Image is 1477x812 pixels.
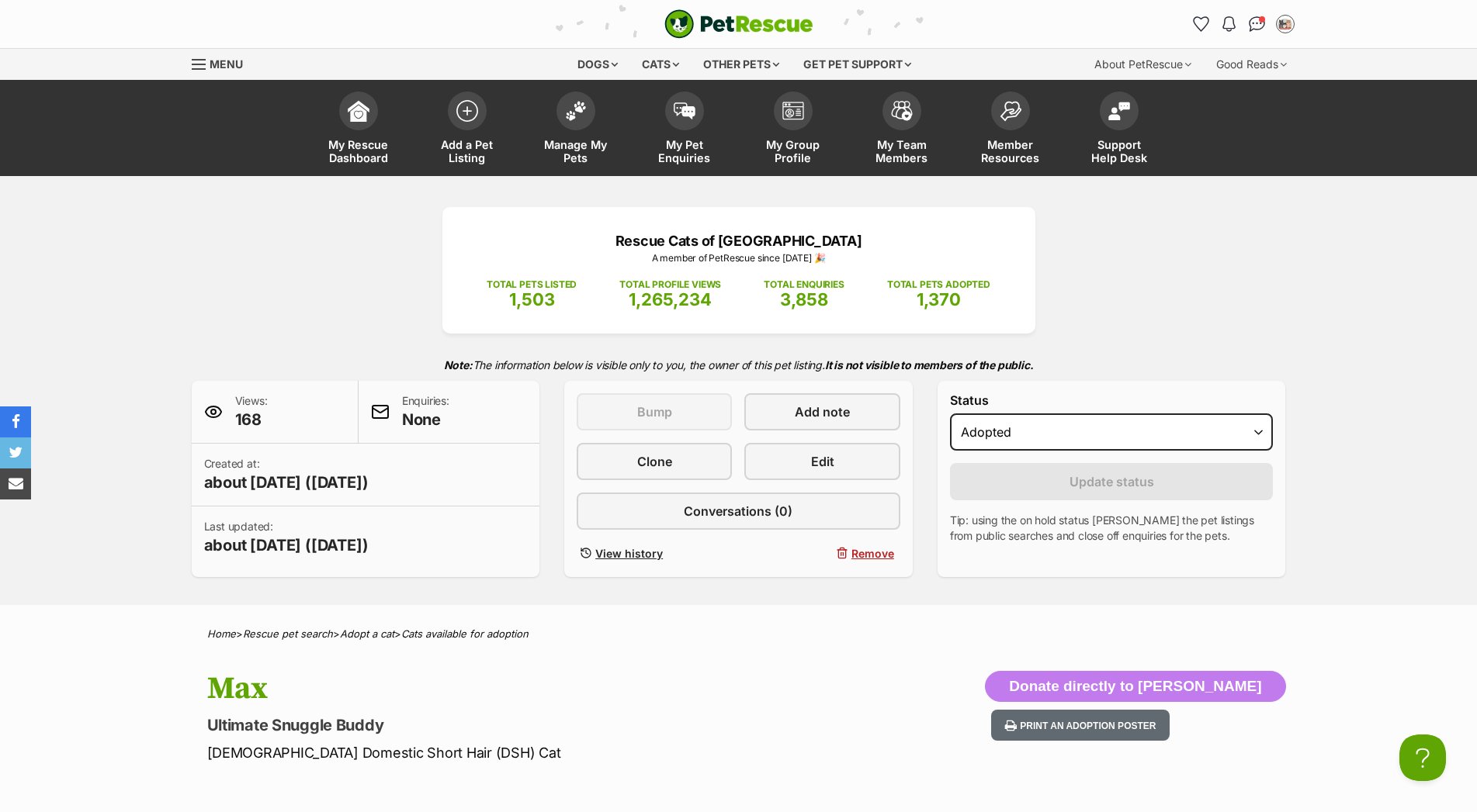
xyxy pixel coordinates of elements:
span: Member Resources [976,138,1045,164]
a: Adopt a cat [340,627,394,640]
span: 3,858 [780,289,828,309]
span: Update status [1070,472,1154,491]
a: Menu [192,49,254,77]
button: My account [1273,12,1298,36]
strong: Note: [444,358,473,371]
span: None [402,409,449,430]
a: Privacy Notification [217,2,233,14]
a: Conversations [1245,12,1270,36]
img: member-resources-icon-8e73f808a243e03378d46382f2149f9095a855e16c252ad45f914b54edf8863c.svg [1000,101,1021,122]
img: pet-enquiries-icon-7e3ad2cf08bfb03b45e93fb7055b45f3efa6380592205ae92323e6603595dc1f.svg [674,102,695,119]
p: Ultimate Snuggle Buddy [207,714,864,736]
ul: Account quick links [1189,12,1298,36]
a: Favourites [1189,12,1214,36]
a: Add note [744,393,900,430]
p: TOTAL PETS ADOPTED [887,278,990,292]
div: Cats [631,49,690,80]
span: My Rescue Dashboard [324,138,394,164]
span: about [DATE] ([DATE]) [204,472,369,493]
a: My Team Members [848,84,956,176]
button: Remove [744,542,900,565]
img: consumer-privacy-logo.png [219,2,231,14]
span: 1,265,234 [629,289,712,309]
p: [DEMOGRAPHIC_DATA] Domestic Short Hair (DSH) Cat [207,742,864,763]
img: manage-my-pets-icon-02211641906a0b7f246fdf0571729dbe1e7629f14944591b6c1af311fb30b64b.svg [565,101,587,121]
div: > > > [168,628,1309,640]
span: Menu [210,57,243,71]
div: About PetRescue [1083,49,1202,80]
span: Clone [637,452,672,471]
span: My Pet Enquiries [650,138,719,164]
img: consumer-privacy-logo.png [2,2,14,14]
span: Add a Pet Listing [432,138,502,164]
div: Good Reads [1205,49,1298,80]
button: Notifications [1217,12,1242,36]
p: TOTAL ENQUIRIES [764,278,844,292]
p: Created at: [204,456,369,493]
span: 1,370 [917,289,961,309]
a: My Rescue Dashboard [304,84,413,176]
span: Manage My Pets [541,138,611,164]
span: Bump [637,403,672,421]
a: Cats available for adoption [401,627,529,640]
span: Support Help Desk [1084,138,1154,164]
div: Get pet support [792,49,922,80]
p: Views: [235,393,268,430]
a: Add a Pet Listing [413,84,522,176]
a: Support Help Desk [1065,84,1174,176]
div: Other pets [692,49,790,80]
span: about [DATE] ([DATE]) [204,534,369,556]
p: A member of PetRescue since [DATE] 🎉 [466,251,1012,265]
label: Status [950,393,1274,407]
a: My Pet Enquiries [630,84,739,176]
button: Bump [577,393,732,430]
img: logo-cat-932fe2b9b8326f06289b0f2fb663e598f794de774fb13d1741a6617ecf9a85b4.svg [664,9,813,39]
a: Conversations (0) [577,492,900,530]
strong: It is not visible to members of the public. [825,358,1034,371]
p: The information below is visible only to you, the owner of this pet listing. [192,349,1286,381]
p: Enquiries: [402,393,449,430]
a: Manage My Pets [522,84,630,176]
img: group-profile-icon-3fa3cf56718a62981997c0bc7e787c4b2cf8bcc04b72c1350f741eb67cf2f40e.svg [782,102,804,120]
span: Add note [795,403,850,421]
span: My Group Profile [758,138,828,164]
a: View history [577,542,732,565]
button: Print an adoption poster [991,710,1170,741]
img: help-desk-icon-fdf02630f3aa405de69fd3d07c3f3aa587a6932b1a1747fa1d2bba05be0121f9.svg [1108,102,1130,120]
p: TOTAL PETS LISTED [487,278,577,292]
span: View history [595,545,663,561]
p: Last updated: [204,519,369,556]
span: 1,503 [509,289,555,309]
a: My Group Profile [739,84,848,176]
img: add-pet-listing-icon-0afa8454b4691262ce3f59096e99ab1cd57d4a30225e0717b998d2c9b9846f56.svg [456,100,478,122]
a: Clone [577,443,732,480]
div: Dogs [567,49,629,80]
a: Member Resources [956,84,1065,176]
span: Conversations (0) [684,502,792,520]
img: team-members-icon-5396bd8760b3fe7c0b43da4ab00e1e3bb1a5d9ba89233759b79545d2d3fc5d0d.svg [891,101,913,121]
a: Edit [744,443,900,480]
button: Update status [950,463,1274,500]
a: PetRescue [664,9,813,39]
span: 168 [235,409,268,430]
span: Remove [851,545,894,561]
a: Home [207,627,236,640]
img: iconc.png [217,1,231,12]
img: dashboard-icon-eb2f2d2d3e046f16d808141f083e7271f6b2e854fb5c12c21221c1fb7104beca.svg [348,100,369,122]
p: TOTAL PROFILE VIEWS [619,278,721,292]
p: Tip: using the on hold status [PERSON_NAME] the pet listings from public searches and close off e... [950,513,1274,544]
img: notifications-46538b983faf8c2785f20acdc204bb7945ddae34d4c08c2a6579f10ce5e182be.svg [1222,16,1235,32]
a: Rescue pet search [243,627,333,640]
button: Donate directly to [PERSON_NAME] [985,671,1285,702]
iframe: Help Scout Beacon - Open [1399,734,1446,781]
span: Edit [811,452,834,471]
img: Rescue Cats of Melbourne profile pic [1278,16,1293,32]
p: Rescue Cats of [GEOGRAPHIC_DATA] [466,230,1012,251]
span: My Team Members [867,138,937,164]
img: chat-41dd97257d64d25036548639549fe6c8038ab92f7586957e7f3b1b290dea8141.svg [1249,16,1265,32]
h1: Max [207,671,864,707]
